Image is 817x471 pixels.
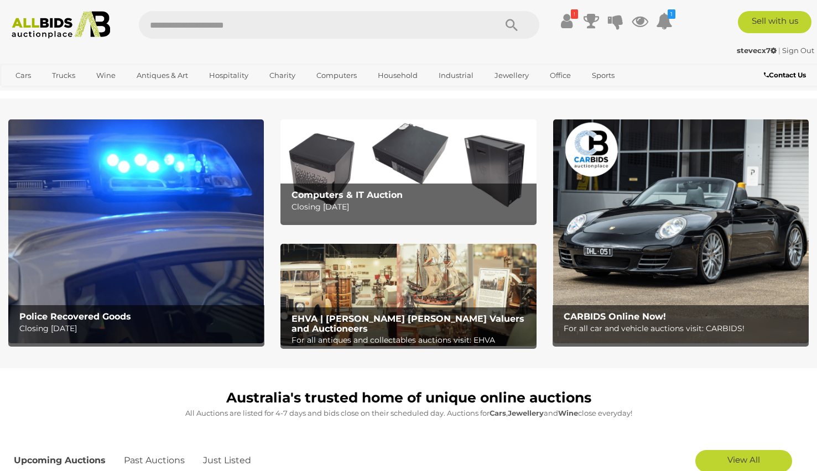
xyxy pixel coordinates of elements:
p: For all car and vehicle auctions visit: CARBIDS! [564,322,803,336]
p: Closing [DATE] [19,322,259,336]
a: Cars [8,66,38,85]
p: For all antiques and collectables auctions visit: EHVA [292,333,531,347]
b: EHVA | [PERSON_NAME] [PERSON_NAME] Valuers and Auctioneers [292,313,524,334]
img: CARBIDS Online Now! [553,119,809,343]
i: ! [571,9,578,19]
a: Sports [585,66,622,85]
a: ! [559,11,575,31]
button: Search [484,11,539,39]
a: Contact Us [764,69,809,81]
a: EHVA | Evans Hastings Valuers and Auctioneers EHVA | [PERSON_NAME] [PERSON_NAME] Valuers and Auct... [280,244,536,346]
a: Antiques & Art [129,66,195,85]
i: 1 [668,9,675,19]
a: stevecx7 [737,46,778,55]
strong: Wine [558,409,578,417]
img: EHVA | Evans Hastings Valuers and Auctioneers [280,244,536,346]
a: Household [371,66,425,85]
b: CARBIDS Online Now! [564,311,666,322]
a: Industrial [431,66,481,85]
a: Sell with us [738,11,811,33]
a: Wine [89,66,123,85]
b: Computers & IT Auction [292,190,403,200]
img: Computers & IT Auction [280,119,536,222]
a: Computers & IT Auction Computers & IT Auction Closing [DATE] [280,119,536,222]
strong: Jewellery [508,409,544,417]
h1: Australia's trusted home of unique online auctions [14,390,803,406]
p: All Auctions are listed for 4-7 days and bids close on their scheduled day. Auctions for , and cl... [14,407,803,420]
a: 1 [656,11,673,31]
p: Closing [DATE] [292,200,531,214]
a: Charity [262,66,303,85]
span: | [778,46,780,55]
a: Police Recovered Goods Police Recovered Goods Closing [DATE] [8,119,264,343]
strong: stevecx7 [737,46,777,55]
a: Office [543,66,578,85]
span: View All [727,454,760,465]
strong: Cars [490,409,506,417]
img: Allbids.com.au [6,11,116,39]
a: Sign Out [782,46,814,55]
b: Contact Us [764,71,806,79]
img: Police Recovered Goods [8,119,264,343]
a: Trucks [45,66,82,85]
a: CARBIDS Online Now! CARBIDS Online Now! For all car and vehicle auctions visit: CARBIDS! [553,119,809,343]
a: Jewellery [487,66,536,85]
a: Computers [309,66,364,85]
b: Police Recovered Goods [19,311,131,322]
a: Hospitality [202,66,256,85]
a: [GEOGRAPHIC_DATA] [8,85,101,103]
